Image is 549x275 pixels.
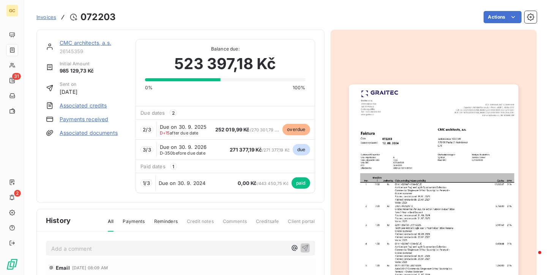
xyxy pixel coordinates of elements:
a: Associated credits [60,102,107,109]
span: 3 / 3 [143,147,151,153]
span: Due dates [140,110,165,116]
span: 31 [12,73,21,80]
a: Payments received [60,115,109,123]
span: Email [56,265,70,271]
iframe: Intercom live chat [523,249,541,267]
span: Invoices [36,14,56,20]
span: 1 / 3 [143,180,150,186]
a: Associated documents [60,129,118,137]
span: 0% [145,84,153,91]
span: Creditsafe [256,218,279,231]
span: 100% [293,84,306,91]
span: due [293,144,310,155]
span: Client portal [288,218,315,231]
a: Invoices [36,13,56,21]
span: paid [292,177,310,189]
span: All [108,218,114,232]
span: 252 019,99 Kč [215,126,250,133]
span: 2 / 3 [143,126,151,133]
span: Balance due: [145,46,305,52]
span: / 271 377,19 Kč [230,147,290,153]
span: overdue [282,124,310,135]
span: Comments [223,218,247,231]
span: [DATE] [60,88,77,96]
span: / 270 301,79 Kč [215,127,280,133]
span: after due date [160,131,199,135]
span: History [46,215,71,226]
span: before due date [160,151,205,155]
span: D+15 [160,130,170,136]
span: Reminders [154,218,178,231]
span: Payments [123,218,145,231]
span: Sent on [60,81,77,88]
span: 523 397,18 Kč [174,52,276,75]
span: Paid dates [140,163,166,169]
span: 2 [170,109,177,116]
span: 26145359 [60,48,126,54]
button: Actions [484,11,522,23]
span: 985 129,73 Kč [60,67,94,75]
span: [DATE] 08:09 AM [72,266,108,270]
a: CMC architects, a.s. [60,40,111,46]
span: 0,00 Kč [238,180,257,186]
h3: 072203 [80,10,116,24]
span: 271 377,19 Kč [230,147,262,153]
img: Logo LeanPay [6,258,18,270]
span: 2 [14,190,21,197]
span: Initial Amount [60,60,94,67]
span: D-350 [160,150,173,156]
span: Due on 30. 9. 2025 [160,124,207,130]
span: / 443 450,75 Kč [238,181,289,186]
span: Due on 30. 9. 2024 [159,180,206,186]
span: Credit notes [187,218,214,231]
span: 1 [170,163,177,170]
span: Due on 30. 9. 2026 [160,144,207,150]
div: GC [6,5,18,17]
